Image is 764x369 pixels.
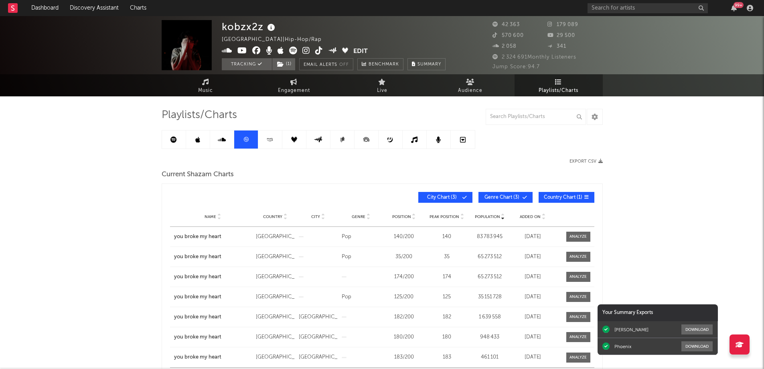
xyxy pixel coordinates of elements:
button: Download [681,341,713,351]
span: Peak Position [430,214,459,219]
span: Added On [520,214,541,219]
div: Phoenix [614,344,631,349]
a: you broke my heart [174,353,252,361]
a: you broke my heart [174,313,252,321]
span: Population [475,214,500,219]
button: Genre Chart(3) [478,192,533,203]
span: 2 058 [492,44,517,49]
button: Export CSV [569,159,603,164]
span: Live [377,86,387,96]
span: Playlists/Charts [539,86,578,96]
span: 179 089 [547,22,578,27]
span: 2 324 691 Monthly Listeners [492,55,576,60]
div: [GEOGRAPHIC_DATA] [256,333,295,341]
a: you broke my heart [174,253,252,261]
div: 182 / 200 [385,313,424,321]
span: 29 500 [547,33,575,38]
div: 183 / 200 [385,353,424,361]
div: 182 [428,313,466,321]
div: 65 273 512 [470,273,509,281]
div: 83 783 945 [470,233,509,241]
div: [DATE] [513,353,552,361]
div: [GEOGRAPHIC_DATA] [299,353,338,361]
span: Position [392,214,411,219]
span: Genre Chart ( 3 ) [484,195,521,200]
div: Pop [342,233,381,241]
div: 174 / 200 [385,273,424,281]
div: you broke my heart [174,293,252,301]
span: 341 [547,44,566,49]
a: Audience [426,74,515,96]
a: Live [338,74,426,96]
div: 140 / 200 [385,233,424,241]
div: 180 [428,333,466,341]
div: 1 639 558 [470,313,509,321]
a: Benchmark [357,58,403,70]
a: Music [162,74,250,96]
button: Summary [407,58,446,70]
div: 461 101 [470,353,509,361]
div: Pop [342,253,381,261]
a: Engagement [250,74,338,96]
button: Country Chart(1) [539,192,594,203]
div: [GEOGRAPHIC_DATA] [256,273,295,281]
div: 140 [428,233,466,241]
button: Tracking [222,58,272,70]
span: ( 1 ) [272,58,296,70]
span: Benchmark [369,60,399,69]
div: 180 / 200 [385,333,424,341]
div: 125 [428,293,466,301]
span: Name [205,214,216,219]
div: [GEOGRAPHIC_DATA] [256,313,295,321]
div: 35 151 728 [470,293,509,301]
span: Audience [458,86,482,96]
span: Music [198,86,213,96]
div: [GEOGRAPHIC_DATA] [256,293,295,301]
button: Download [681,324,713,334]
div: [PERSON_NAME] [614,327,648,332]
div: 99 + [734,2,744,8]
div: [DATE] [513,333,552,341]
span: Summary [417,62,441,67]
a: Playlists/Charts [515,74,603,96]
div: [GEOGRAPHIC_DATA] [299,313,338,321]
span: Genre [352,214,365,219]
span: Engagement [278,86,310,96]
div: [GEOGRAPHIC_DATA] [256,353,295,361]
div: 65 273 512 [470,253,509,261]
span: 42 363 [492,22,520,27]
span: 570 600 [492,33,524,38]
span: Country [263,214,282,219]
div: [DATE] [513,233,552,241]
div: 35 / 200 [385,253,424,261]
span: City [311,214,320,219]
input: Search for artists [588,3,708,13]
span: Jump Score: 94.7 [492,64,540,69]
div: 183 [428,353,466,361]
div: [GEOGRAPHIC_DATA] [256,233,295,241]
div: Your Summary Exports [598,304,718,321]
span: Country Chart ( 1 ) [544,195,582,200]
div: [DATE] [513,253,552,261]
em: Off [339,63,349,67]
a: you broke my heart [174,273,252,281]
div: [DATE] [513,293,552,301]
button: Email AlertsOff [299,58,353,70]
div: 174 [428,273,466,281]
span: City Chart ( 3 ) [424,195,460,200]
input: Search Playlists/Charts [486,109,586,125]
div: 948 433 [470,333,509,341]
a: you broke my heart [174,333,252,341]
button: Edit [353,47,368,57]
div: [GEOGRAPHIC_DATA] [256,253,295,261]
div: [DATE] [513,313,552,321]
div: [GEOGRAPHIC_DATA] [299,333,338,341]
a: you broke my heart [174,233,252,241]
div: [GEOGRAPHIC_DATA] | Hip-Hop/Rap [222,35,331,45]
button: 99+ [731,5,737,11]
div: 35 [428,253,466,261]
